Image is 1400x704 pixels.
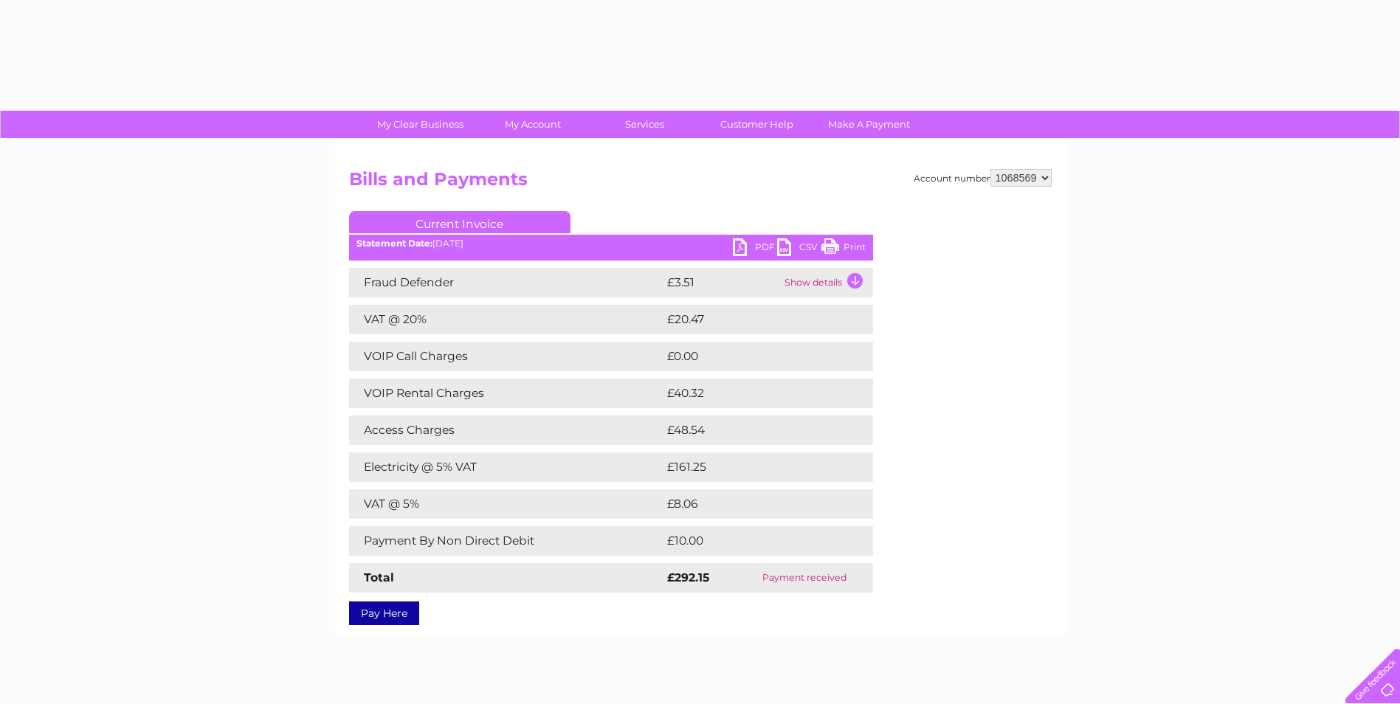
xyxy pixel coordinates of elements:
[663,526,843,556] td: £10.00
[696,111,818,138] a: Customer Help
[349,268,663,297] td: Fraud Defender
[349,169,1052,197] h2: Bills and Payments
[349,601,419,625] a: Pay Here
[808,111,930,138] a: Make A Payment
[781,268,873,297] td: Show details
[733,238,777,260] a: PDF
[364,570,394,584] strong: Total
[737,563,872,593] td: Payment received
[584,111,706,138] a: Services
[349,211,570,233] a: Current Invoice
[349,452,663,482] td: Electricity @ 5% VAT
[663,489,839,519] td: £8.06
[349,526,663,556] td: Payment By Non Direct Debit
[356,238,432,249] b: Statement Date:
[349,342,663,371] td: VOIP Call Charges
[667,570,709,584] strong: £292.15
[663,305,843,334] td: £20.47
[663,342,839,371] td: £0.00
[349,415,663,445] td: Access Charges
[914,169,1052,187] div: Account number
[663,415,844,445] td: £48.54
[349,379,663,408] td: VOIP Rental Charges
[663,379,843,408] td: £40.32
[349,305,663,334] td: VAT @ 20%
[359,111,481,138] a: My Clear Business
[663,268,781,297] td: £3.51
[349,238,873,249] div: [DATE]
[349,489,663,519] td: VAT @ 5%
[472,111,593,138] a: My Account
[663,452,844,482] td: £161.25
[777,238,821,260] a: CSV
[821,238,866,260] a: Print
